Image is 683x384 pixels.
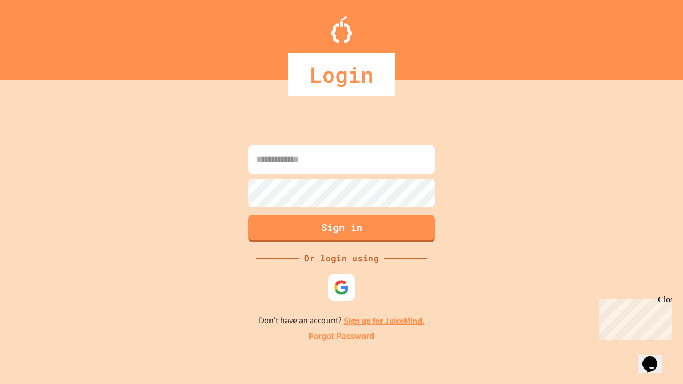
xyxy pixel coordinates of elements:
img: google-icon.svg [333,279,350,295]
p: Don't have an account? [259,314,425,327]
a: Sign up for JuiceMind. [344,315,425,326]
div: Or login using [299,252,384,265]
a: Forgot Password [309,330,374,343]
iframe: chat widget [594,295,672,340]
iframe: chat widget [638,341,672,373]
div: Chat with us now!Close [4,4,74,68]
div: Login [288,53,395,96]
button: Sign in [248,215,435,242]
img: Logo.svg [331,16,352,43]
